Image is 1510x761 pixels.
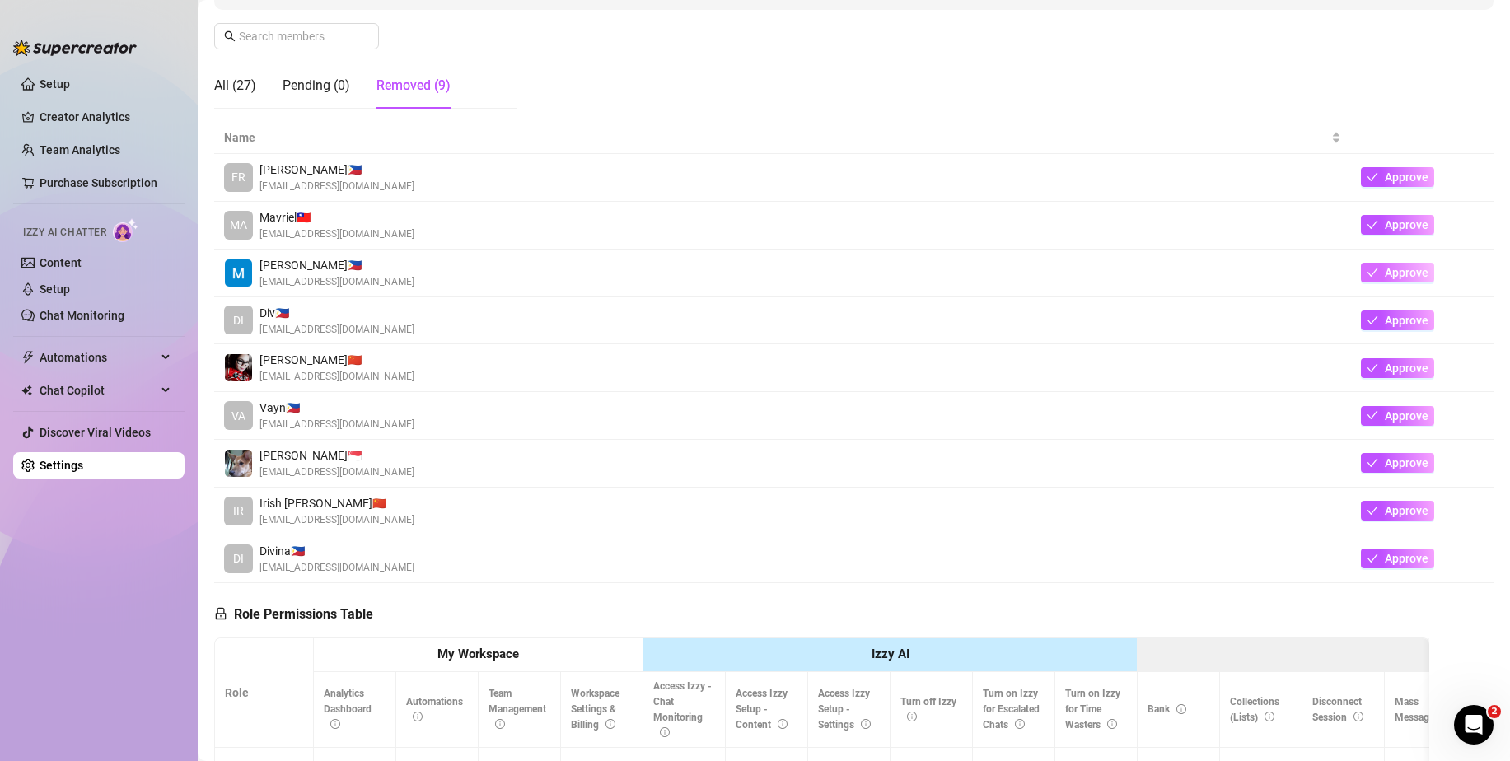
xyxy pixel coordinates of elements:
[1361,263,1434,282] button: Approve
[259,512,414,528] span: [EMAIL_ADDRESS][DOMAIN_NAME]
[1367,267,1378,278] span: check
[225,259,252,287] img: Michel Babaran
[23,225,106,240] span: Izzy AI Chatter
[259,399,414,417] span: Vayn 🇵🇭
[231,168,245,186] span: FR
[1361,215,1434,235] button: Approve
[1107,719,1117,729] span: info-circle
[1385,218,1428,231] span: Approve
[214,122,1351,154] th: Name
[13,40,137,56] img: logo-BBDzfeDw.svg
[1148,703,1186,715] span: Bank
[1367,362,1378,374] span: check
[224,128,1328,147] span: Name
[736,688,788,731] span: Access Izzy Setup - Content
[40,344,157,371] span: Automations
[1065,688,1120,731] span: Turn on Izzy for Time Wasters
[1367,409,1378,421] span: check
[233,311,244,329] span: DI
[231,407,245,425] span: VA
[259,179,414,194] span: [EMAIL_ADDRESS][DOMAIN_NAME]
[40,170,171,196] a: Purchase Subscription
[660,727,670,737] span: info-circle
[40,377,157,404] span: Chat Copilot
[40,256,82,269] a: Content
[259,256,414,274] span: [PERSON_NAME] 🇵🇭
[900,696,956,723] span: Turn off Izzy
[1015,719,1025,729] span: info-circle
[1361,453,1434,473] button: Approve
[324,688,372,731] span: Analytics Dashboard
[983,688,1040,731] span: Turn on Izzy for Escalated Chats
[259,274,414,290] span: [EMAIL_ADDRESS][DOMAIN_NAME]
[259,369,414,385] span: [EMAIL_ADDRESS][DOMAIN_NAME]
[1361,310,1434,330] button: Approve
[40,282,70,296] a: Setup
[1361,406,1434,426] button: Approve
[1385,170,1428,184] span: Approve
[113,218,138,242] img: AI Chatter
[283,76,350,96] div: Pending (0)
[259,161,414,179] span: [PERSON_NAME] 🇵🇭
[605,719,615,729] span: info-circle
[1230,696,1279,723] span: Collections (Lists)
[40,426,151,439] a: Discover Viral Videos
[1265,712,1274,721] span: info-circle
[1488,705,1501,718] span: 2
[259,417,414,432] span: [EMAIL_ADDRESS][DOMAIN_NAME]
[40,143,120,156] a: Team Analytics
[259,322,414,338] span: [EMAIL_ADDRESS][DOMAIN_NAME]
[259,560,414,576] span: [EMAIL_ADDRESS][DOMAIN_NAME]
[571,688,619,731] span: Workspace Settings & Billing
[259,304,414,322] span: Div 🇵🇭
[818,688,871,731] span: Access Izzy Setup - Settings
[1367,553,1378,564] span: check
[1367,457,1378,469] span: check
[437,647,519,661] strong: My Workspace
[259,208,414,226] span: Mavriel 🇹🇼
[495,719,505,729] span: info-circle
[907,712,917,721] span: info-circle
[406,696,463,723] span: Automations
[21,385,32,396] img: Chat Copilot
[1385,266,1428,279] span: Approve
[214,607,227,620] span: lock
[653,680,712,739] span: Access Izzy - Chat Monitoring
[1367,219,1378,231] span: check
[214,76,256,96] div: All (27)
[1367,505,1378,516] span: check
[489,688,546,731] span: Team Management
[259,446,414,465] span: [PERSON_NAME] 🇸🇬
[40,459,83,472] a: Settings
[1385,456,1428,469] span: Approve
[230,216,247,234] span: MA
[40,77,70,91] a: Setup
[1361,167,1434,187] button: Approve
[1361,549,1434,568] button: Approve
[1385,504,1428,517] span: Approve
[1454,705,1494,745] iframe: Intercom live chat
[215,638,314,748] th: Role
[225,450,252,477] img: Mary Sebial
[259,226,414,242] span: [EMAIL_ADDRESS][DOMAIN_NAME]
[239,27,356,45] input: Search members
[1385,362,1428,375] span: Approve
[1367,171,1378,183] span: check
[1353,712,1363,721] span: info-circle
[40,104,171,130] a: Creator Analytics
[259,494,414,512] span: Irish [PERSON_NAME] 🇨🇳
[872,647,909,661] strong: Izzy AI
[259,465,414,480] span: [EMAIL_ADDRESS][DOMAIN_NAME]
[413,712,423,721] span: info-circle
[1361,501,1434,521] button: Approve
[861,719,871,729] span: info-circle
[233,502,244,520] span: IR
[330,719,340,729] span: info-circle
[214,605,373,624] h5: Role Permissions Table
[1361,358,1434,378] button: Approve
[225,354,252,381] img: Jenelyn Celiz
[233,549,244,567] span: DI
[40,309,124,322] a: Chat Monitoring
[1176,704,1186,714] span: info-circle
[376,76,451,96] div: Removed (9)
